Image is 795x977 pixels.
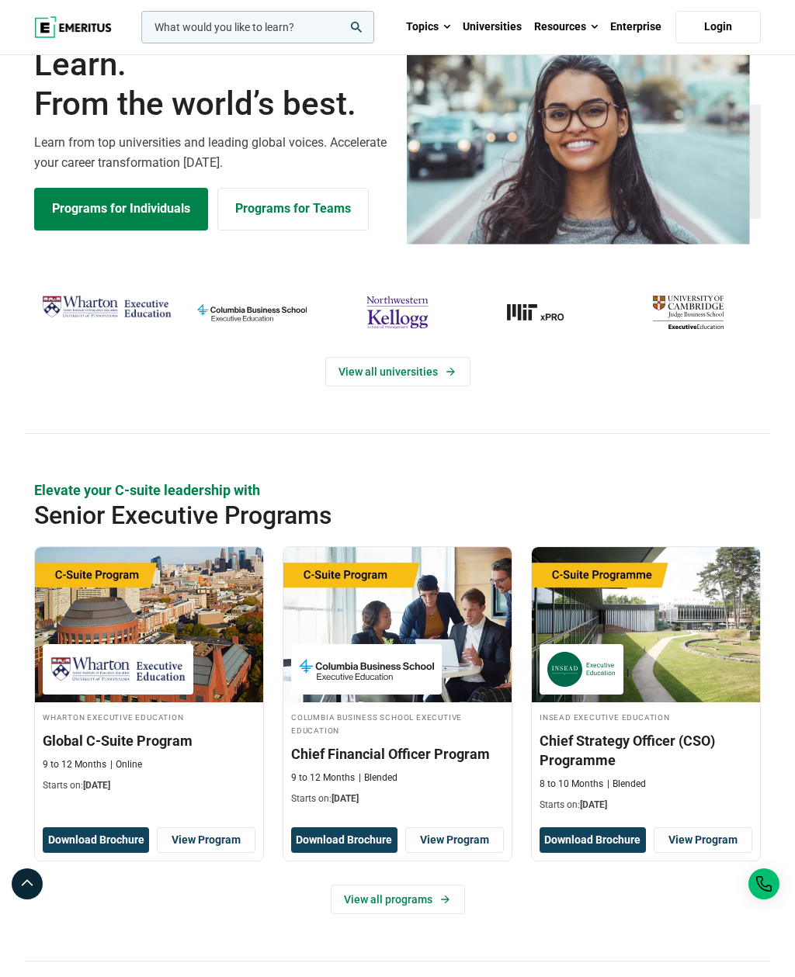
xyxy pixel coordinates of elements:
[332,291,462,334] img: northwestern-kellogg
[217,188,369,230] a: Explore for Business
[291,771,355,785] p: 9 to 12 Months
[407,42,750,244] img: Learn from the world's best
[141,11,374,43] input: woocommerce-product-search-field-0
[540,731,752,770] h3: Chief Strategy Officer (CSO) Programme
[187,291,317,334] img: columbia-business-school
[405,827,504,854] a: View Program
[580,799,607,810] span: [DATE]
[478,291,608,334] a: MIT-xPRO
[654,827,752,854] a: View Program
[34,480,761,500] p: Elevate your C-suite leadership with
[540,799,752,812] p: Starts on:
[283,547,512,812] a: Finance Course by Columbia Business School Executive Education - September 29, 2025 Columbia Busi...
[43,710,255,723] h4: Wharton Executive Education
[157,827,255,854] a: View Program
[34,133,388,172] p: Learn from top universities and leading global voices. Accelerate your career transformation [DATE].
[532,547,760,702] img: Chief Strategy Officer (CSO) Programme | Online Leadership Course
[35,547,263,702] img: Global C-Suite Program | Online Leadership Course
[540,827,646,854] button: Download Brochure
[50,652,186,687] img: Wharton Executive Education
[283,547,512,702] img: Chief Financial Officer Program | Online Finance Course
[540,710,752,723] h4: INSEAD Executive Education
[291,827,397,854] button: Download Brochure
[331,885,465,914] a: View all programs
[299,652,434,687] img: Columbia Business School Executive Education
[540,778,603,791] p: 8 to 10 Months
[43,731,255,750] h3: Global C-Suite Program
[623,291,753,334] img: cambridge-judge-business-school
[291,710,504,736] h4: Columbia Business School Executive Education
[325,357,470,386] a: View Universities
[547,652,616,687] img: INSEAD Executive Education
[291,792,504,806] p: Starts on:
[43,827,149,854] button: Download Brochure
[675,11,761,43] a: Login
[83,780,110,791] span: [DATE]
[332,793,359,804] span: [DATE]
[110,758,142,771] p: Online
[291,744,504,764] h3: Chief Financial Officer Program
[43,758,106,771] p: 9 to 12 Months
[478,291,608,334] img: MIT xPRO
[359,771,397,785] p: Blended
[34,500,688,531] h2: Senior Executive Programs
[532,547,760,819] a: Leadership Course by INSEAD Executive Education - October 14, 2025 INSEAD Executive Education INS...
[34,85,388,123] span: From the world’s best.
[34,45,388,123] h1: Learn.
[607,778,646,791] p: Blended
[43,779,255,792] p: Starts on:
[34,188,208,230] a: Explore Programs
[35,547,263,800] a: Leadership Course by Wharton Executive Education - September 24, 2025 Wharton Executive Education...
[42,291,172,323] img: Wharton Executive Education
